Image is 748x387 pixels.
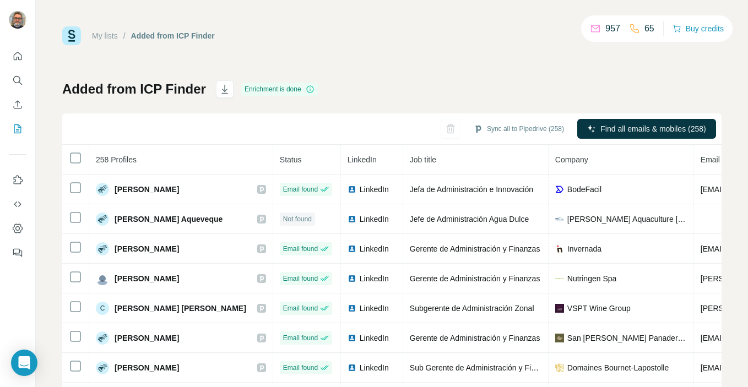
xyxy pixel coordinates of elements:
img: LinkedIn logo [348,304,356,313]
span: Email found [283,333,318,343]
span: Email found [283,363,318,373]
p: 65 [644,22,654,35]
span: [PERSON_NAME] [115,362,179,373]
div: Added from ICP Finder [131,30,215,41]
span: Domaines Bournet-Lapostolle [567,362,669,373]
span: Not found [283,214,312,224]
span: [PERSON_NAME] [115,273,179,284]
button: Search [9,70,26,90]
img: LinkedIn logo [348,274,356,283]
span: Email found [283,184,318,194]
img: Avatar [96,331,109,345]
span: Gerente de Administración y Finanzas [410,244,540,253]
img: LinkedIn logo [348,244,356,253]
span: BodeFacil [567,184,601,195]
span: Email found [283,274,318,284]
span: [PERSON_NAME] [115,184,179,195]
span: VSPT Wine Group [567,303,631,314]
img: Surfe Logo [62,26,81,45]
span: LinkedIn [348,155,377,164]
span: LinkedIn [360,243,389,254]
button: Use Surfe on LinkedIn [9,170,26,190]
span: Email [701,155,720,164]
span: Email found [283,303,318,313]
span: Company [555,155,588,164]
button: Buy credits [673,21,724,36]
span: LinkedIn [360,184,389,195]
span: [PERSON_NAME] [115,243,179,254]
div: C [96,302,109,315]
span: Gerente de Administración y Finanzas [410,274,540,283]
img: company-logo [555,244,564,253]
div: Enrichment is done [241,83,318,96]
span: LinkedIn [360,303,389,314]
span: Gerente de Administración y Finanzas [410,334,540,342]
img: Avatar [96,361,109,374]
span: LinkedIn [360,273,389,284]
img: company-logo [555,215,564,224]
span: Nutringen Spa [567,273,617,284]
span: LinkedIn [360,214,389,225]
span: Subgerente de Administración Zonal [410,304,534,313]
span: Sub Gerente de Administración y Finanzas [410,363,556,372]
span: San [PERSON_NAME] Panadería y Pastelería [567,333,687,344]
span: Invernada [567,243,601,254]
button: Find all emails & mobiles (258) [577,119,716,139]
img: LinkedIn logo [348,215,356,224]
span: LinkedIn [360,333,389,344]
span: 258 Profiles [96,155,137,164]
img: Avatar [96,183,109,196]
img: company-logo [555,274,564,283]
button: Dashboard [9,219,26,238]
img: company-logo [555,334,564,342]
span: Jefa de Administración e Innovación [410,185,533,194]
img: Avatar [96,242,109,255]
a: My lists [92,31,118,40]
span: [PERSON_NAME] [PERSON_NAME] [115,303,246,314]
span: Find all emails & mobiles (258) [600,123,706,134]
span: Job title [410,155,436,164]
img: company-logo [555,363,564,372]
span: LinkedIn [360,362,389,373]
span: [PERSON_NAME] Aqueveque [115,214,223,225]
button: Use Surfe API [9,194,26,214]
img: company-logo [555,304,564,313]
button: Feedback [9,243,26,263]
div: Open Intercom Messenger [11,350,37,376]
h1: Added from ICP Finder [62,80,206,98]
button: My lists [9,119,26,139]
button: Quick start [9,46,26,66]
p: 957 [605,22,620,35]
span: Status [280,155,302,164]
img: company-logo [555,185,564,194]
span: Email found [283,244,318,254]
img: Avatar [96,272,109,285]
button: Enrich CSV [9,95,26,115]
span: [PERSON_NAME] Aquaculture [GEOGRAPHIC_DATA] S.A. [567,214,687,225]
img: LinkedIn logo [348,185,356,194]
button: Sync all to Pipedrive (258) [466,121,572,137]
img: Avatar [9,11,26,29]
img: LinkedIn logo [348,334,356,342]
span: Jefe de Administración Agua Dulce [410,215,529,224]
img: LinkedIn logo [348,363,356,372]
li: / [123,30,126,41]
span: [PERSON_NAME] [115,333,179,344]
img: Avatar [96,212,109,226]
